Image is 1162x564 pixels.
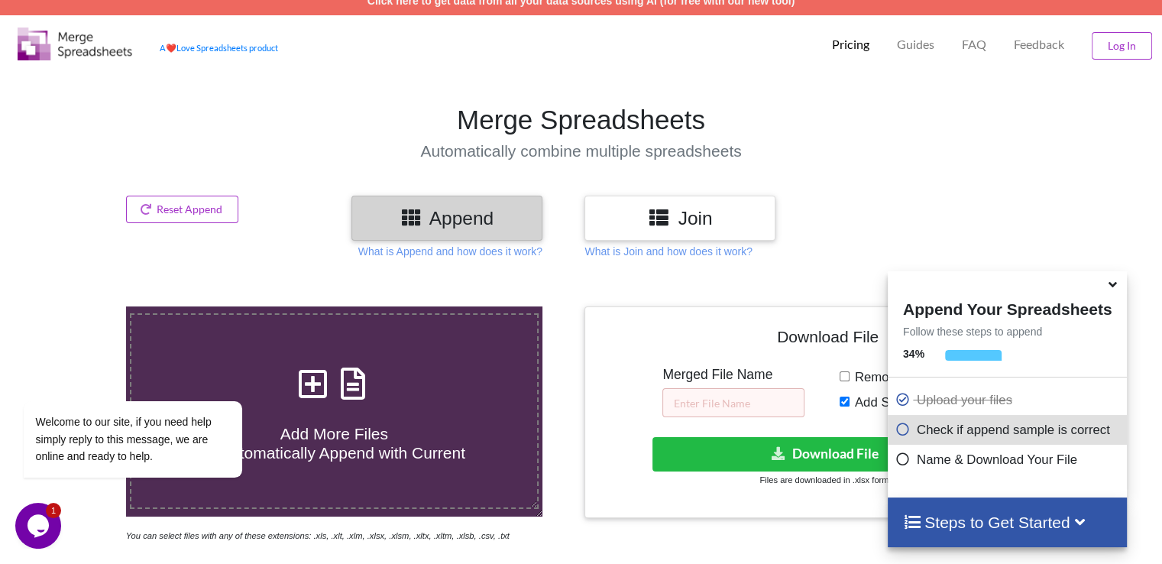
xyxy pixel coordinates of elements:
[888,296,1127,319] h4: Append Your Spreadsheets
[903,348,924,360] b: 34 %
[15,315,290,495] iframe: chat widget
[126,531,510,540] i: You can select files with any of these extensions: .xls, .xlt, .xlm, .xlsx, .xlsm, .xltx, .xltm, ...
[662,388,804,417] input: Enter File Name
[850,395,990,410] span: Add Source File Names
[15,503,64,549] iframe: chat widget
[759,475,895,485] small: Files are downloaded in .xlsx format
[126,196,239,223] button: Reset Append
[358,244,542,259] p: What is Append and how does it work?
[160,43,278,53] a: AheartLove Spreadsheets product
[596,207,764,229] h3: Join
[895,391,1123,410] p: Upload your files
[652,437,1000,472] button: Download File
[596,318,1059,361] h4: Download File
[584,244,752,259] p: What is Join and how does it work?
[850,370,966,384] span: Remove Duplicates
[895,450,1123,469] p: Name & Download Your File
[888,324,1127,339] p: Follow these steps to append
[18,28,132,60] img: Logo.png
[662,367,804,383] h5: Merged File Name
[897,37,934,53] p: Guides
[363,207,531,229] h3: Append
[832,37,869,53] p: Pricing
[895,420,1123,439] p: Check if append sample is correct
[1092,32,1152,60] button: Log In
[203,425,465,462] span: Add More Files to Automatically Append with Current
[962,37,986,53] p: FAQ
[1014,38,1064,50] span: Feedback
[903,513,1112,532] h4: Steps to Get Started
[166,43,176,53] span: heart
